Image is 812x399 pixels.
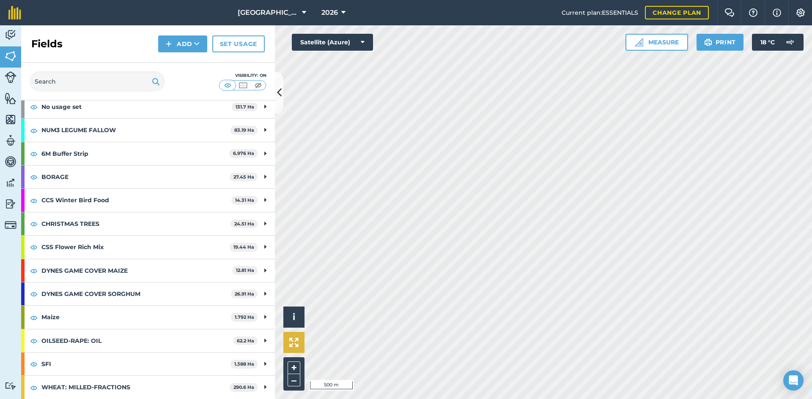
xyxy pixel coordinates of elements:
[41,142,229,165] strong: 6M Buffer Strip
[8,6,21,19] img: fieldmargin Logo
[30,149,38,159] img: svg+xml;base64,PHN2ZyB4bWxucz0iaHR0cDovL3d3dy53My5vcmcvMjAwMC9zdmciIHdpZHRoPSIxOCIgaGVpZ2h0PSIyNC...
[760,34,775,51] span: 18 ° C
[237,338,254,344] strong: 62.2 Ha
[289,338,299,347] img: Four arrows, one pointing top left, one top right, one bottom right and the last bottom left
[5,113,16,126] img: svg+xml;base64,PHN2ZyB4bWxucz0iaHR0cDovL3d3dy53My5vcmcvMjAwMC9zdmciIHdpZHRoPSI1NiIgaGVpZ2h0PSI2MC...
[234,127,254,133] strong: 83.19 Ha
[30,266,38,276] img: svg+xml;base64,PHN2ZyB4bWxucz0iaHR0cDovL3d3dy53My5vcmcvMjAwMC9zdmciIHdpZHRoPSIxOCIgaGVpZ2h0PSIyNC...
[166,39,172,49] img: svg+xml;base64,PHN2ZyB4bWxucz0iaHR0cDovL3d3dy53My5vcmcvMjAwMC9zdmciIHdpZHRoPSIxNCIgaGVpZ2h0PSIyNC...
[30,172,38,182] img: svg+xml;base64,PHN2ZyB4bWxucz0iaHR0cDovL3d3dy53My5vcmcvMjAwMC9zdmciIHdpZHRoPSIxOCIgaGVpZ2h0PSIyNC...
[41,166,230,188] strong: BORAGE
[21,376,275,399] div: WHEAT: MILLED-FRACTIONS290.6 Ha
[233,150,254,156] strong: 6.976 Ha
[222,81,233,90] img: svg+xml;base64,PHN2ZyB4bWxucz0iaHR0cDovL3d3dy53My5vcmcvMjAwMC9zdmciIHdpZHRoPSI1MCIgaGVpZ2h0PSI0MC...
[236,104,254,110] strong: 131.7 Ha
[645,6,709,19] a: Change plan
[233,174,254,180] strong: 27.45 Ha
[233,384,254,390] strong: 290.6 Ha
[21,189,275,212] div: CCS Winter Bird Food14.31 Ha
[21,95,275,118] div: No usage set131.7 Ha
[21,282,275,305] div: DYNES GAME COVER SORGHUM26.91 Ha
[783,370,804,391] div: Open Intercom Messenger
[235,314,254,320] strong: 1.792 Ha
[321,8,338,18] span: 2026
[5,29,16,41] img: svg+xml;base64,PD94bWwgdmVyc2lvbj0iMS4wIiBlbmNvZGluZz0idXRmLTgiPz4KPCEtLSBHZW5lcmF0b3I6IEFkb2JlIE...
[288,361,300,374] button: +
[235,291,254,297] strong: 26.91 Ha
[158,35,207,52] button: Add
[21,236,275,258] div: CSS Flower Rich Mix19.44 Ha
[41,212,230,235] strong: CHRISTMAS TREES
[5,134,16,147] img: svg+xml;base64,PD94bWwgdmVyc2lvbj0iMS4wIiBlbmNvZGluZz0idXRmLTgiPz4KPCEtLSBHZW5lcmF0b3I6IEFkb2JlIE...
[704,37,712,47] img: svg+xml;base64,PHN2ZyB4bWxucz0iaHR0cDovL3d3dy53My5vcmcvMjAwMC9zdmciIHdpZHRoPSIxOSIgaGVpZ2h0PSIyNC...
[283,307,304,328] button: i
[21,306,275,328] div: Maize1.792 Ha
[235,197,254,203] strong: 14.31 Ha
[21,166,275,188] div: BORAGE27.45 Ha
[752,34,804,51] button: 18 °C
[30,71,165,92] input: Search
[219,72,266,79] div: Visibility: On
[41,282,231,305] strong: DYNES GAME COVER SORGHUM
[21,142,275,165] div: 6M Buffer Strip6.976 Ha
[233,244,254,250] strong: 19.44 Ha
[21,259,275,282] div: DYNES GAME COVER MAIZE12.81 Ha
[41,236,230,258] strong: CSS Flower Rich Mix
[238,81,248,90] img: svg+xml;base64,PHN2ZyB4bWxucz0iaHR0cDovL3d3dy53My5vcmcvMjAwMC9zdmciIHdpZHRoPSI1MCIgaGVpZ2h0PSI0MC...
[30,242,38,252] img: svg+xml;base64,PHN2ZyB4bWxucz0iaHR0cDovL3d3dy53My5vcmcvMjAwMC9zdmciIHdpZHRoPSIxOCIgaGVpZ2h0PSIyNC...
[41,329,233,352] strong: OILSEED-RAPE: OIL
[748,8,758,17] img: A question mark icon
[796,8,806,17] img: A cog icon
[773,8,781,18] img: svg+xml;base64,PHN2ZyB4bWxucz0iaHR0cDovL3d3dy53My5vcmcvMjAwMC9zdmciIHdpZHRoPSIxNyIgaGVpZ2h0PSIxNy...
[5,50,16,62] img: svg+xml;base64,PHN2ZyB4bWxucz0iaHR0cDovL3d3dy53My5vcmcvMjAwMC9zdmciIHdpZHRoPSI1NiIgaGVpZ2h0PSI2MC...
[41,353,230,375] strong: SFI
[5,198,16,210] img: svg+xml;base64,PD94bWwgdmVyc2lvbj0iMS4wIiBlbmNvZGluZz0idXRmLTgiPz4KPCEtLSBHZW5lcmF0b3I6IEFkb2JlIE...
[30,195,38,206] img: svg+xml;base64,PHN2ZyB4bWxucz0iaHR0cDovL3d3dy53My5vcmcvMjAwMC9zdmciIHdpZHRoPSIxOCIgaGVpZ2h0PSIyNC...
[5,155,16,168] img: svg+xml;base64,PD94bWwgdmVyc2lvbj0iMS4wIiBlbmNvZGluZz0idXRmLTgiPz4KPCEtLSBHZW5lcmF0b3I6IEFkb2JlIE...
[5,176,16,189] img: svg+xml;base64,PD94bWwgdmVyc2lvbj0iMS4wIiBlbmNvZGluZz0idXRmLTgiPz4KPCEtLSBHZW5lcmF0b3I6IEFkb2JlIE...
[41,306,231,328] strong: Maize
[5,219,16,231] img: svg+xml;base64,PD94bWwgdmVyc2lvbj0iMS4wIiBlbmNvZGluZz0idXRmLTgiPz4KPCEtLSBHZW5lcmF0b3I6IEFkb2JlIE...
[21,212,275,235] div: CHRISTMAS TREES24.51 Ha
[292,34,373,51] button: Satellite (Azure)
[293,312,295,322] span: i
[236,267,254,273] strong: 12.81 Ha
[30,359,38,369] img: svg+xml;base64,PHN2ZyB4bWxucz0iaHR0cDovL3d3dy53My5vcmcvMjAwMC9zdmciIHdpZHRoPSIxOCIgaGVpZ2h0PSIyNC...
[30,102,38,112] img: svg+xml;base64,PHN2ZyB4bWxucz0iaHR0cDovL3d3dy53My5vcmcvMjAwMC9zdmciIHdpZHRoPSIxOCIgaGVpZ2h0PSIyNC...
[30,312,38,323] img: svg+xml;base64,PHN2ZyB4bWxucz0iaHR0cDovL3d3dy53My5vcmcvMjAwMC9zdmciIHdpZHRoPSIxOCIgaGVpZ2h0PSIyNC...
[238,8,299,18] span: [GEOGRAPHIC_DATA]
[21,329,275,352] div: OILSEED-RAPE: OIL62.2 Ha
[30,336,38,346] img: svg+xml;base64,PHN2ZyB4bWxucz0iaHR0cDovL3d3dy53My5vcmcvMjAwMC9zdmciIHdpZHRoPSIxOCIgaGVpZ2h0PSIyNC...
[253,81,263,90] img: svg+xml;base64,PHN2ZyB4bWxucz0iaHR0cDovL3d3dy53My5vcmcvMjAwMC9zdmciIHdpZHRoPSI1MCIgaGVpZ2h0PSI0MC...
[152,76,160,87] img: svg+xml;base64,PHN2ZyB4bWxucz0iaHR0cDovL3d3dy53My5vcmcvMjAwMC9zdmciIHdpZHRoPSIxOSIgaGVpZ2h0PSIyNC...
[724,8,735,17] img: Two speech bubbles overlapping with the left bubble in the forefront
[41,376,230,399] strong: WHEAT: MILLED-FRACTIONS
[234,361,254,367] strong: 1.388 Ha
[5,71,16,83] img: svg+xml;base64,PD94bWwgdmVyc2lvbj0iMS4wIiBlbmNvZGluZz0idXRmLTgiPz4KPCEtLSBHZW5lcmF0b3I6IEFkb2JlIE...
[21,353,275,375] div: SFI1.388 Ha
[30,289,38,299] img: svg+xml;base64,PHN2ZyB4bWxucz0iaHR0cDovL3d3dy53My5vcmcvMjAwMC9zdmciIHdpZHRoPSIxOCIgaGVpZ2h0PSIyNC...
[5,92,16,105] img: svg+xml;base64,PHN2ZyB4bWxucz0iaHR0cDovL3d3dy53My5vcmcvMjAwMC9zdmciIHdpZHRoPSI1NiIgaGVpZ2h0PSI2MC...
[41,95,232,118] strong: No usage set
[5,382,16,390] img: svg+xml;base64,PD94bWwgdmVyc2lvbj0iMS4wIiBlbmNvZGluZz0idXRmLTgiPz4KPCEtLSBHZW5lcmF0b3I6IEFkb2JlIE...
[562,8,638,17] span: Current plan : ESSENTIALS
[234,221,254,227] strong: 24.51 Ha
[41,119,230,141] strong: NUM3 LEGUME FALLOW
[30,125,38,136] img: svg+xml;base64,PHN2ZyB4bWxucz0iaHR0cDovL3d3dy53My5vcmcvMjAwMC9zdmciIHdpZHRoPSIxOCIgaGVpZ2h0PSIyNC...
[212,35,265,52] a: Set usage
[697,34,744,51] button: Print
[782,34,798,51] img: svg+xml;base64,PD94bWwgdmVyc2lvbj0iMS4wIiBlbmNvZGluZz0idXRmLTgiPz4KPCEtLSBHZW5lcmF0b3I6IEFkb2JlIE...
[30,219,38,229] img: svg+xml;base64,PHN2ZyB4bWxucz0iaHR0cDovL3d3dy53My5vcmcvMjAwMC9zdmciIHdpZHRoPSIxOCIgaGVpZ2h0PSIyNC...
[30,383,38,393] img: svg+xml;base64,PHN2ZyB4bWxucz0iaHR0cDovL3d3dy53My5vcmcvMjAwMC9zdmciIHdpZHRoPSIxOCIgaGVpZ2h0PSIyNC...
[21,119,275,141] div: NUM3 LEGUME FALLOW83.19 Ha
[635,38,643,46] img: Ruler icon
[288,374,300,386] button: –
[31,37,63,51] h2: Fields
[625,34,688,51] button: Measure
[41,259,232,282] strong: DYNES GAME COVER MAIZE
[41,189,231,212] strong: CCS Winter Bird Food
